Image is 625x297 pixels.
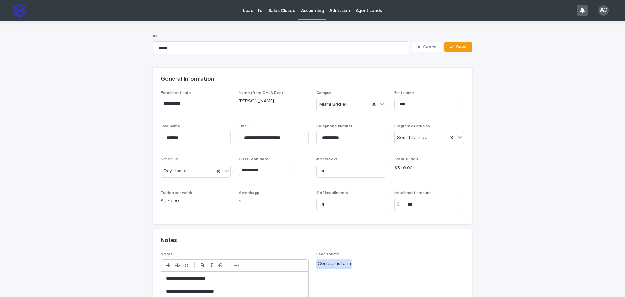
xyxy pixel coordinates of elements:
div: AC [598,5,609,16]
span: Telephone number [316,124,352,128]
span: Tuition per week [161,191,192,195]
div: Contact us form [316,259,352,269]
img: stacker-logo-s-only.png [13,4,26,17]
h2: General Information [161,76,214,83]
span: Notes [161,252,173,256]
span: Installment amount [394,191,431,195]
div: $ [394,198,407,211]
span: Name (from OHLA Rep) [239,91,283,95]
span: Semi-Intensive [397,134,428,141]
h2: Notes [161,237,177,244]
button: Save [444,42,472,52]
span: Last name [161,124,180,128]
span: Cancel [423,45,437,49]
span: # weeks pp [239,191,259,195]
span: Total Tuition [394,157,418,161]
button: Cancel [412,42,443,52]
span: Save [456,45,467,49]
span: Class Start date [239,157,269,161]
span: ID [153,35,157,38]
span: Schedule [161,157,178,161]
strong: ••• [234,263,239,268]
span: # of Weeks [316,157,338,161]
span: Miami Brickell [319,101,347,108]
p: $ 270.00 [161,198,231,205]
p: [PERSON_NAME] [239,98,309,105]
span: Program of studies [394,124,430,128]
span: Campus [316,91,331,95]
p: $ 540.00 [394,165,464,171]
span: Lead source [316,252,339,256]
span: # of installments [316,191,348,195]
span: Enrollment date [161,91,191,95]
span: Email [239,124,249,128]
span: First name [394,91,414,95]
p: 4 [239,198,309,205]
button: ••• [232,261,241,269]
span: Day classes [164,168,189,174]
